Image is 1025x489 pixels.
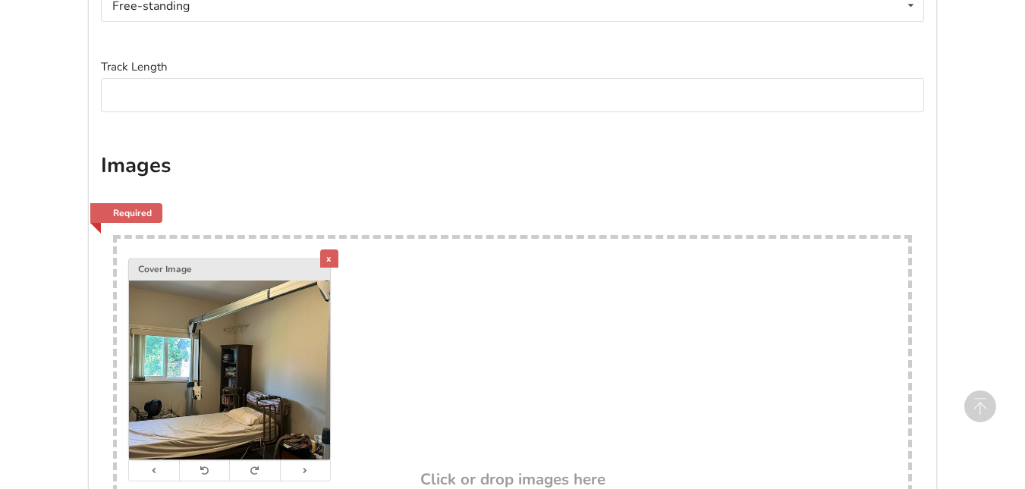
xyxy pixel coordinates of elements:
[101,58,924,76] label: Track Length
[320,249,338,268] div: Remove the image
[90,203,163,223] a: Required
[129,259,330,459] img: bed%20and%20lift.jpg
[229,460,280,481] button: Rotates image right
[129,460,179,481] button: Changes order of image
[179,460,230,481] button: Rotates image left
[420,469,605,489] h3: Click or drop images here
[280,460,331,481] button: Changes order of image
[101,152,924,179] h2: Images
[129,258,330,281] div: Cover Image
